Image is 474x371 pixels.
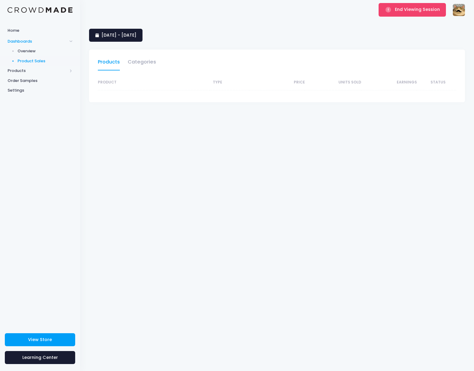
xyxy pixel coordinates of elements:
a: Products [98,57,120,70]
img: Logo [8,7,72,13]
span: Product Sales [18,58,73,64]
a: Learning Center [5,351,75,364]
span: Home [8,28,72,34]
span: Products [8,68,67,74]
span: Settings [8,87,72,93]
span: Learning Center [22,354,58,360]
button: End Viewing Session [379,3,446,16]
span: Dashboards [8,38,67,44]
img: User [453,4,465,16]
a: View Store [5,333,75,346]
th: Status [417,75,456,90]
span: [DATE] - [DATE] [101,32,136,38]
span: Overview [18,48,73,54]
a: [DATE] - [DATE] [89,29,143,42]
th: Earnings [361,75,417,90]
th: Price [249,75,305,90]
th: Type [210,75,249,90]
a: Categories [128,57,156,70]
span: Order Samples [8,78,72,84]
th: Units Sold [305,75,361,90]
th: Product [98,75,210,90]
span: End Viewing Session [395,6,440,12]
span: View Store [28,337,52,343]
